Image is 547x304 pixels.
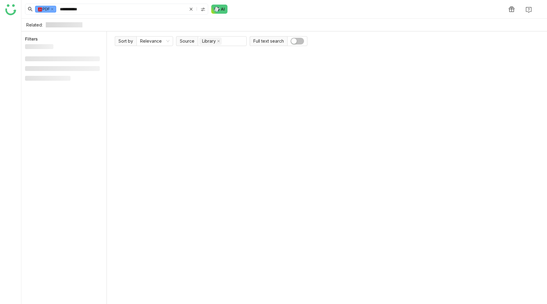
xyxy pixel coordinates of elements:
[38,7,42,12] img: pdf.svg
[211,5,228,14] img: ask-buddy-normal.svg
[25,36,38,42] div: Filters
[250,36,287,46] span: Full text search
[176,36,198,46] span: Source
[5,4,16,15] img: logo
[202,38,216,44] div: Library
[526,7,532,13] img: help.svg
[115,36,136,46] span: Sort by
[199,37,222,45] nz-select-item: Library
[140,37,169,46] nz-select-item: Relevance
[201,7,205,12] img: search-type.svg
[26,22,43,27] div: Related:
[35,6,56,12] nz-tag: PDF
